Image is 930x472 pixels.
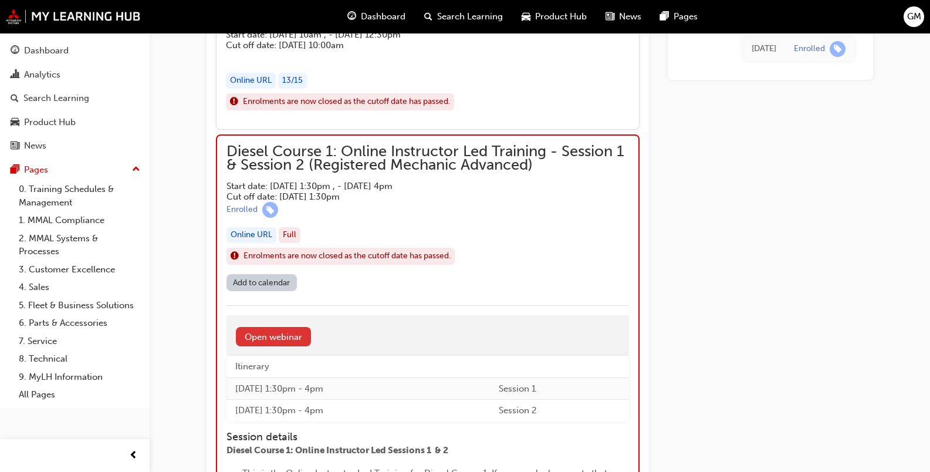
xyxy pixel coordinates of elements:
[512,5,596,29] a: car-iconProduct Hub
[243,95,450,109] span: Enrolments are now closed as the cutoff date has passed.
[907,10,921,23] span: GM
[535,10,587,23] span: Product Hub
[226,145,629,171] span: Diesel Course 1: Online Instructor Led Training - Session 1 & Session 2 (Registered Mechanic Adva...
[226,431,608,444] h4: Session details
[226,400,490,422] td: [DATE] 1:30pm - 4pm
[596,5,651,29] a: news-iconNews
[24,163,48,177] div: Pages
[490,377,629,400] td: Session 1
[522,9,530,24] span: car-icon
[11,93,19,104] span: search-icon
[279,227,300,243] div: Full
[14,211,145,230] a: 1. MMAL Compliance
[226,73,276,89] div: Online URL
[14,180,145,211] a: 0. Training Schedules & Management
[752,42,776,55] div: Thu Jul 24 2025 10:43:21 GMT+1000 (Australian Eastern Standard Time)
[14,230,145,261] a: 2. MMAL Systems & Processes
[14,368,145,386] a: 9. MyLH Information
[14,332,145,350] a: 7. Service
[437,10,503,23] span: Search Learning
[231,249,239,264] span: exclaim-icon
[226,204,258,215] div: Enrolled
[226,274,297,291] a: Add to calendar
[24,139,46,153] div: News
[490,400,629,422] td: Session 2
[830,41,846,56] span: learningRecordVerb_ENROLL-icon
[14,386,145,404] a: All Pages
[5,135,145,157] a: News
[5,40,145,62] a: Dashboard
[5,159,145,181] button: Pages
[5,38,145,159] button: DashboardAnalyticsSearch LearningProduct HubNews
[674,10,698,23] span: Pages
[24,44,69,58] div: Dashboard
[11,165,19,176] span: pages-icon
[904,6,924,27] button: GM
[5,87,145,109] a: Search Learning
[347,9,356,24] span: guage-icon
[424,9,432,24] span: search-icon
[236,327,311,346] a: Open webinar
[226,181,610,191] h5: Start date: [DATE] 1:30pm , - [DATE] 4pm
[278,73,307,89] div: 13 / 15
[226,40,611,50] h5: Cut off date: [DATE] 10:00am
[14,314,145,332] a: 6. Parts & Accessories
[14,296,145,315] a: 5. Fleet & Business Solutions
[11,117,19,128] span: car-icon
[11,46,19,56] span: guage-icon
[338,5,415,29] a: guage-iconDashboard
[226,377,490,400] td: [DATE] 1:30pm - 4pm
[794,43,825,54] div: Enrolled
[14,261,145,279] a: 3. Customer Excellence
[415,5,512,29] a: search-iconSearch Learning
[23,92,89,105] div: Search Learning
[619,10,641,23] span: News
[24,68,60,82] div: Analytics
[244,250,451,263] span: Enrolments are now closed as the cutoff date has passed.
[226,356,490,377] th: Itinerary
[226,191,610,202] h5: Cut off date: [DATE] 1:30pm
[226,445,448,456] span: Diesel Course 1: Online Instructor Led Sessions 1 & 2
[361,10,405,23] span: Dashboard
[230,95,238,110] span: exclaim-icon
[11,70,19,80] span: chart-icon
[660,9,669,24] span: pages-icon
[606,9,614,24] span: news-icon
[14,350,145,368] a: 8. Technical
[226,145,629,296] button: Diesel Course 1: Online Instructor Led Training - Session 1 & Session 2 (Registered Mechanic Adva...
[262,202,278,218] span: learningRecordVerb_ENROLL-icon
[24,116,76,129] div: Product Hub
[11,141,19,151] span: news-icon
[651,5,707,29] a: pages-iconPages
[6,9,141,24] img: mmal
[14,278,145,296] a: 4. Sales
[226,29,611,40] h5: Start date: [DATE] 10am , - [DATE] 12:30pm
[226,227,276,243] div: Online URL
[129,449,138,463] span: prev-icon
[5,64,145,86] a: Analytics
[5,112,145,133] a: Product Hub
[132,162,140,177] span: up-icon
